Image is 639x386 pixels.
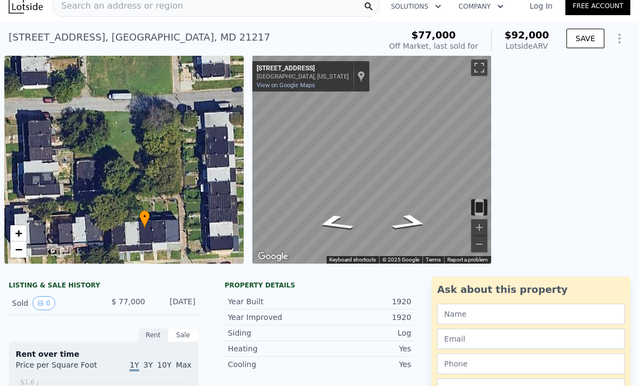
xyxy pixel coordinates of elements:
[471,219,487,235] button: Zoom in
[12,296,95,310] div: Sold
[609,28,630,49] button: Show Options
[176,361,192,369] span: Max
[129,361,139,371] span: 1Y
[437,304,625,324] input: Name
[389,41,478,51] div: Off Market, last sold for
[505,41,549,51] div: Lotside ARV
[412,29,456,41] span: $77,000
[319,296,411,307] div: 1920
[319,312,411,323] div: 1920
[255,250,291,264] img: Google
[168,328,199,342] div: Sale
[376,210,444,234] path: Go East, Presstman St
[382,257,419,263] span: © 2025 Google
[255,250,291,264] a: Open this area in Google Maps (opens a new window)
[299,211,369,235] path: Go West, Presstman St
[16,359,103,377] div: Price per Square Foot
[144,361,153,369] span: 3Y
[157,361,171,369] span: 10Y
[357,70,365,82] a: Show location on map
[9,281,199,292] div: LISTING & SALE HISTORY
[471,236,487,252] button: Zoom out
[566,29,604,48] button: SAVE
[112,297,145,306] span: $ 77,000
[139,212,150,221] span: •
[471,199,487,215] button: Toggle motion tracking
[517,1,565,11] a: Log In
[257,82,315,89] a: View on Google Maps
[437,354,625,374] input: Phone
[10,241,27,258] a: Zoom out
[319,328,411,338] div: Log
[225,281,415,290] div: Property details
[228,312,319,323] div: Year Improved
[329,256,376,264] button: Keyboard shortcuts
[15,243,22,256] span: −
[10,225,27,241] a: Zoom in
[505,29,549,41] span: $92,000
[228,296,319,307] div: Year Built
[257,73,349,80] div: [GEOGRAPHIC_DATA], [US_STATE]
[228,359,319,370] div: Cooling
[447,257,488,263] a: Report a problem
[20,378,35,386] tspan: $1.6
[32,296,55,310] button: View historical data
[437,329,625,349] input: Email
[138,328,168,342] div: Rent
[471,60,487,76] button: Toggle fullscreen view
[257,64,349,73] div: [STREET_ADDRESS]
[228,343,319,354] div: Heating
[252,56,492,264] div: Street View
[437,282,625,297] div: Ask about this property
[252,56,492,264] div: Map
[228,328,319,338] div: Siding
[15,226,22,240] span: +
[154,296,195,310] div: [DATE]
[319,359,411,370] div: Yes
[9,30,270,45] div: [STREET_ADDRESS] , [GEOGRAPHIC_DATA] , MD 21217
[426,257,441,263] a: Terms
[319,343,411,354] div: Yes
[16,349,192,359] div: Rent over time
[139,210,150,229] div: •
